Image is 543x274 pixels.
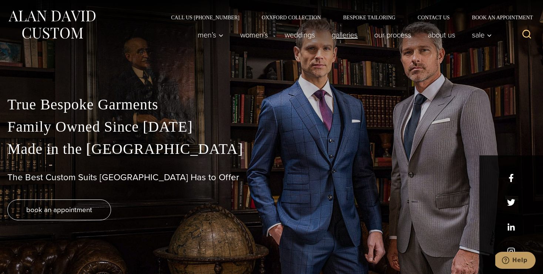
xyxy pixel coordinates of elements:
a: Our Process [366,27,420,42]
a: About Us [420,27,464,42]
button: View Search Form [518,26,536,44]
a: Galleries [324,27,366,42]
a: Bespoke Tailoring [332,15,406,20]
button: Men’s sub menu toggle [190,27,232,42]
a: Oxxford Collection [251,15,332,20]
p: True Bespoke Garments Family Owned Since [DATE] Made in the [GEOGRAPHIC_DATA] [7,93,536,160]
a: Book an Appointment [461,15,536,20]
nav: Primary Navigation [190,27,496,42]
nav: Secondary Navigation [160,15,536,20]
a: weddings [276,27,324,42]
button: Child menu of Sale [464,27,496,42]
iframe: Opens a widget where you can chat to one of our agents [495,252,536,270]
a: Women’s [232,27,276,42]
img: Alan David Custom [7,8,96,41]
a: Contact Us [406,15,461,20]
a: Call Us [PHONE_NUMBER] [160,15,251,20]
h1: The Best Custom Suits [GEOGRAPHIC_DATA] Has to Offer [7,172,536,183]
a: book an appointment [7,199,111,220]
span: book an appointment [26,204,92,215]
